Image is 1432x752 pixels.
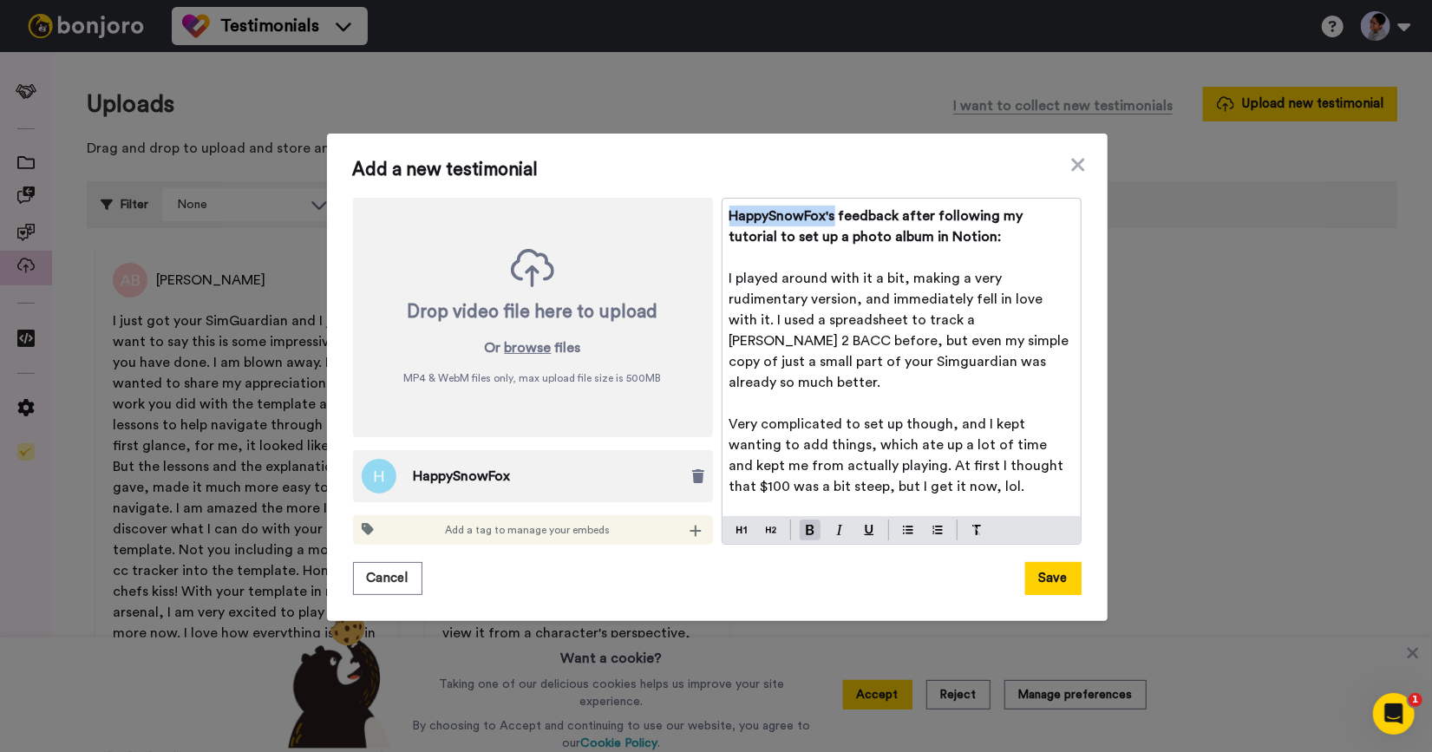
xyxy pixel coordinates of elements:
[414,466,511,487] span: HappySnowFox
[836,525,843,535] img: italic-mark.svg
[971,525,982,535] img: clear-format.svg
[353,562,422,595] button: Cancel
[1409,693,1422,707] span: 1
[806,525,814,535] img: bold-mark.svg
[736,523,747,537] img: heading-one-block.svg
[729,417,1068,494] span: Very complicated to set up though, and I kept wanting to add things, which ate up a lot of time a...
[1025,562,1082,595] button: Save
[445,523,610,537] span: Add a tag to manage your embeds
[932,523,943,537] img: numbered-block.svg
[408,300,658,324] div: Drop video file here to upload
[362,459,396,494] img: avatar
[505,337,552,358] button: browse
[485,337,581,358] p: Or files
[864,525,874,535] img: underline-mark.svg
[766,523,776,537] img: heading-two-block.svg
[1373,693,1415,735] iframe: Intercom live chat
[729,271,1073,389] span: I played around with it a bit, making a very rudimentary version, and immediately fell in love wi...
[903,523,913,537] img: bulleted-block.svg
[729,209,1027,244] span: HappySnowFox's feedback after following my tutorial to set up a photo album in Notion:
[404,371,662,385] span: MP4 & WebM files only, max upload file size is 500 MB
[353,160,1082,180] span: Add a new testimonial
